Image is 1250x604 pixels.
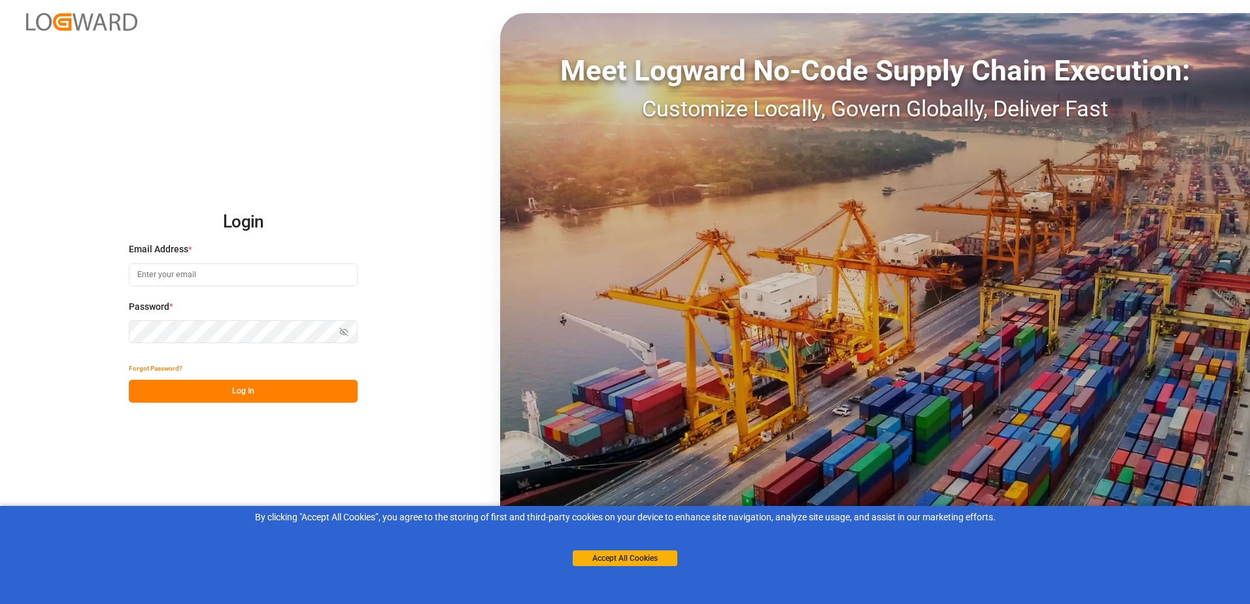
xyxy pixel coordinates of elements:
h2: Login [129,201,358,243]
div: Customize Locally, Govern Globally, Deliver Fast [500,92,1250,126]
button: Accept All Cookies [573,550,677,566]
button: Log In [129,380,358,403]
button: Forgot Password? [129,357,182,380]
input: Enter your email [129,263,358,286]
div: Meet Logward No-Code Supply Chain Execution: [500,49,1250,92]
div: By clicking "Accept All Cookies”, you agree to the storing of first and third-party cookies on yo... [9,511,1241,524]
img: Logward_new_orange.png [26,13,137,31]
span: Password [129,300,169,314]
span: Email Address [129,243,188,256]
